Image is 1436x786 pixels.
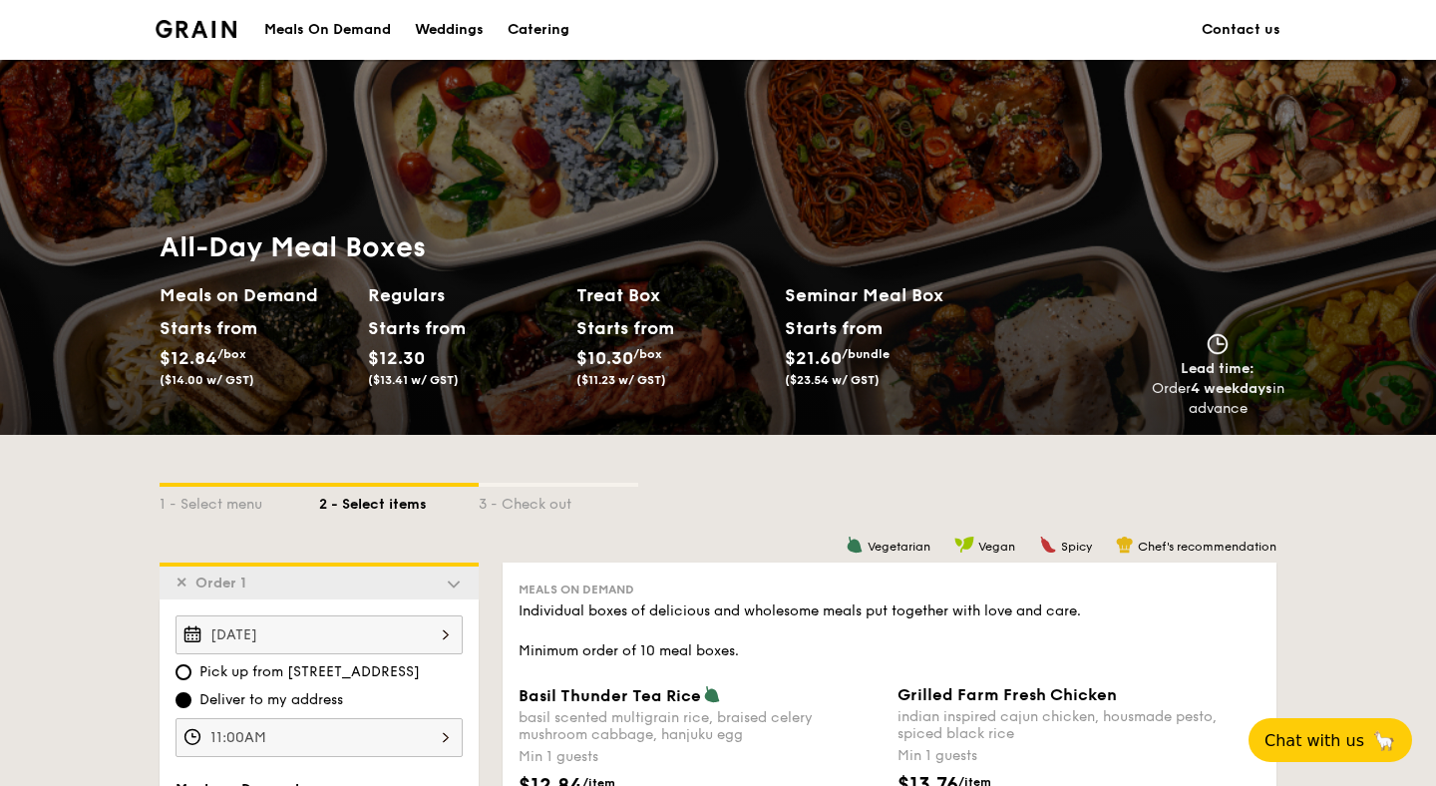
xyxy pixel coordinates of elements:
[846,536,864,554] img: icon-vegetarian.fe4039eb.svg
[868,540,930,554] span: Vegetarian
[368,281,560,309] h2: Regulars
[1061,540,1092,554] span: Spicy
[576,313,665,343] div: Starts from
[479,487,638,515] div: 3 - Check out
[368,373,459,387] span: ($13.41 w/ GST)
[1039,536,1057,554] img: icon-spicy.37a8142b.svg
[519,583,634,596] span: Meals on Demand
[1249,718,1412,762] button: Chat with us🦙
[217,347,246,361] span: /box
[633,347,662,361] span: /box
[160,313,248,343] div: Starts from
[897,746,1260,766] div: Min 1 guests
[703,685,721,703] img: icon-vegetarian.fe4039eb.svg
[176,692,191,708] input: Deliver to my address
[842,347,890,361] span: /bundle
[1191,380,1272,397] strong: 4 weekdays
[160,487,319,515] div: 1 - Select menu
[160,229,993,265] h1: All-Day Meal Boxes
[785,313,882,343] div: Starts from
[1116,536,1134,554] img: icon-chef-hat.a58ddaea.svg
[199,662,420,682] span: Pick up from [STREET_ADDRESS]
[187,575,254,591] span: Order 1
[160,347,217,369] span: $12.84
[1181,360,1255,377] span: Lead time:
[1138,540,1276,554] span: Chef's recommendation
[156,20,236,38] a: Logotype
[954,536,974,554] img: icon-vegan.f8ff3823.svg
[576,347,633,369] span: $10.30
[199,690,343,710] span: Deliver to my address
[156,20,236,38] img: Grain
[368,347,425,369] span: $12.30
[368,313,457,343] div: Starts from
[1151,379,1284,419] div: Order in advance
[1372,729,1396,752] span: 🦙
[519,686,701,705] span: Basil Thunder Tea Rice
[319,487,479,515] div: 2 - Select items
[978,540,1015,554] span: Vegan
[1203,333,1233,355] img: icon-clock.2db775ea.svg
[519,601,1260,661] div: Individual boxes of delicious and wholesome meals put together with love and care. Minimum order ...
[519,709,882,743] div: basil scented multigrain rice, braised celery mushroom cabbage, hanjuku egg
[176,718,463,757] input: Event time
[897,708,1260,742] div: indian inspired cajun chicken, housmade pesto, spiced black rice
[576,281,769,309] h2: Treat Box
[576,373,666,387] span: ($11.23 w/ GST)
[176,575,187,591] span: ✕
[160,373,254,387] span: ($14.00 w/ GST)
[785,373,880,387] span: ($23.54 w/ GST)
[519,747,882,767] div: Min 1 guests
[785,347,842,369] span: $21.60
[176,664,191,680] input: Pick up from [STREET_ADDRESS]
[160,281,352,309] h2: Meals on Demand
[176,615,463,654] input: Event date
[897,685,1117,704] span: Grilled Farm Fresh Chicken
[445,575,463,592] img: icon-dropdown.fa26e9f9.svg
[1264,731,1364,750] span: Chat with us
[785,281,993,309] h2: Seminar Meal Box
